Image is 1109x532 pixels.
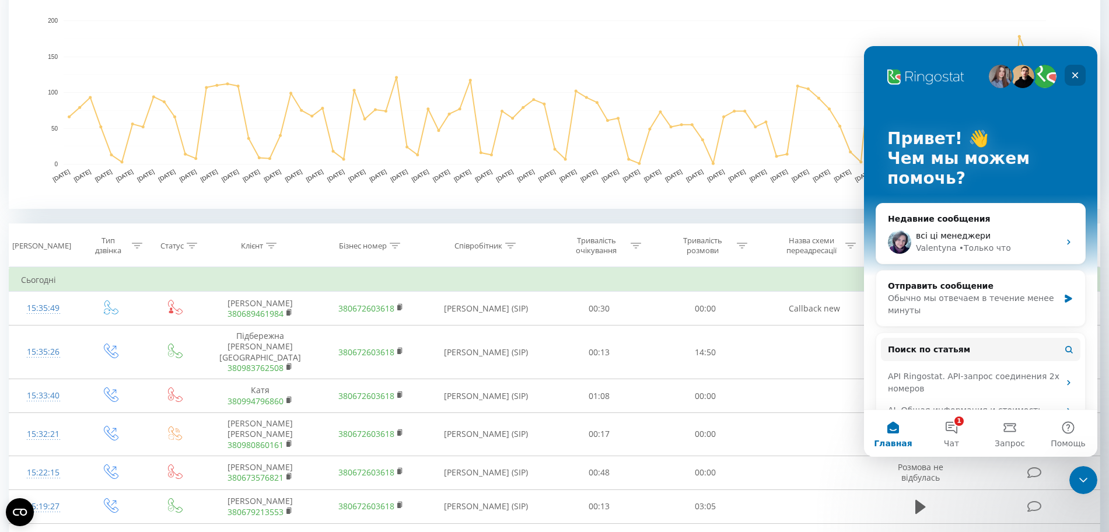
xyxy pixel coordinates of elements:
[546,379,653,413] td: 01:08
[228,506,284,517] a: 380679213553
[652,413,759,456] td: 00:00
[453,168,472,183] text: [DATE]
[21,461,65,484] div: 15:22:15
[228,308,284,319] a: 380689461984
[48,89,58,96] text: 100
[88,236,129,256] div: Тип дзвінка
[601,168,620,183] text: [DATE]
[205,325,316,379] td: Підбережна [PERSON_NAME][GEOGRAPHIC_DATA]
[205,489,316,523] td: [PERSON_NAME]
[115,168,134,183] text: [DATE]
[426,379,545,413] td: [PERSON_NAME] (SIP)
[1069,466,1097,494] iframe: Intercom live chat
[326,168,345,183] text: [DATE]
[136,168,155,183] text: [DATE]
[6,498,34,526] button: Open CMP widget
[546,489,653,523] td: 00:13
[21,423,65,446] div: 15:32:21
[558,168,578,183] text: [DATE]
[160,241,184,251] div: Статус
[21,384,65,407] div: 15:33:40
[21,297,65,320] div: 15:35:49
[73,168,92,183] text: [DATE]
[780,236,842,256] div: Назва схеми переадресації
[368,168,387,183] text: [DATE]
[54,161,58,167] text: 0
[898,461,943,483] span: Розмова не відбулась
[748,168,768,183] text: [DATE]
[652,489,759,523] td: 03:05
[426,325,545,379] td: [PERSON_NAME] (SIP)
[390,168,409,183] text: [DATE]
[546,292,653,325] td: 00:30
[671,236,734,256] div: Тривалість розмови
[652,292,759,325] td: 00:00
[284,168,303,183] text: [DATE]
[546,413,653,456] td: 00:17
[454,241,502,251] div: Співробітник
[622,168,641,183] text: [DATE]
[221,168,240,183] text: [DATE]
[338,501,394,512] a: 380672603618
[179,168,198,183] text: [DATE]
[426,489,545,523] td: [PERSON_NAME] (SIP)
[790,168,810,183] text: [DATE]
[769,168,789,183] text: [DATE]
[426,456,545,489] td: [PERSON_NAME] (SIP)
[537,168,557,183] text: [DATE]
[338,467,394,478] a: 380672603618
[579,168,599,183] text: [DATE]
[21,341,65,363] div: 15:35:26
[338,390,394,401] a: 380672603618
[338,303,394,314] a: 380672603618
[94,168,113,183] text: [DATE]
[652,379,759,413] td: 00:00
[643,168,662,183] text: [DATE]
[305,168,324,183] text: [DATE]
[474,168,493,183] text: [DATE]
[228,439,284,450] a: 380980860161
[426,413,545,456] td: [PERSON_NAME] (SIP)
[706,168,726,183] text: [DATE]
[652,325,759,379] td: 14:50
[205,379,316,413] td: Катя
[51,125,58,132] text: 50
[205,292,316,325] td: [PERSON_NAME]
[48,54,58,60] text: 150
[411,168,430,183] text: [DATE]
[48,17,58,24] text: 200
[811,168,831,183] text: [DATE]
[52,168,71,183] text: [DATE]
[228,395,284,407] a: 380994796860
[263,168,282,183] text: [DATE]
[228,472,284,483] a: 380673576821
[432,168,451,183] text: [DATE]
[339,241,387,251] div: Бізнес номер
[759,292,870,325] td: Callback new
[205,413,316,456] td: [PERSON_NAME] [PERSON_NAME]
[242,168,261,183] text: [DATE]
